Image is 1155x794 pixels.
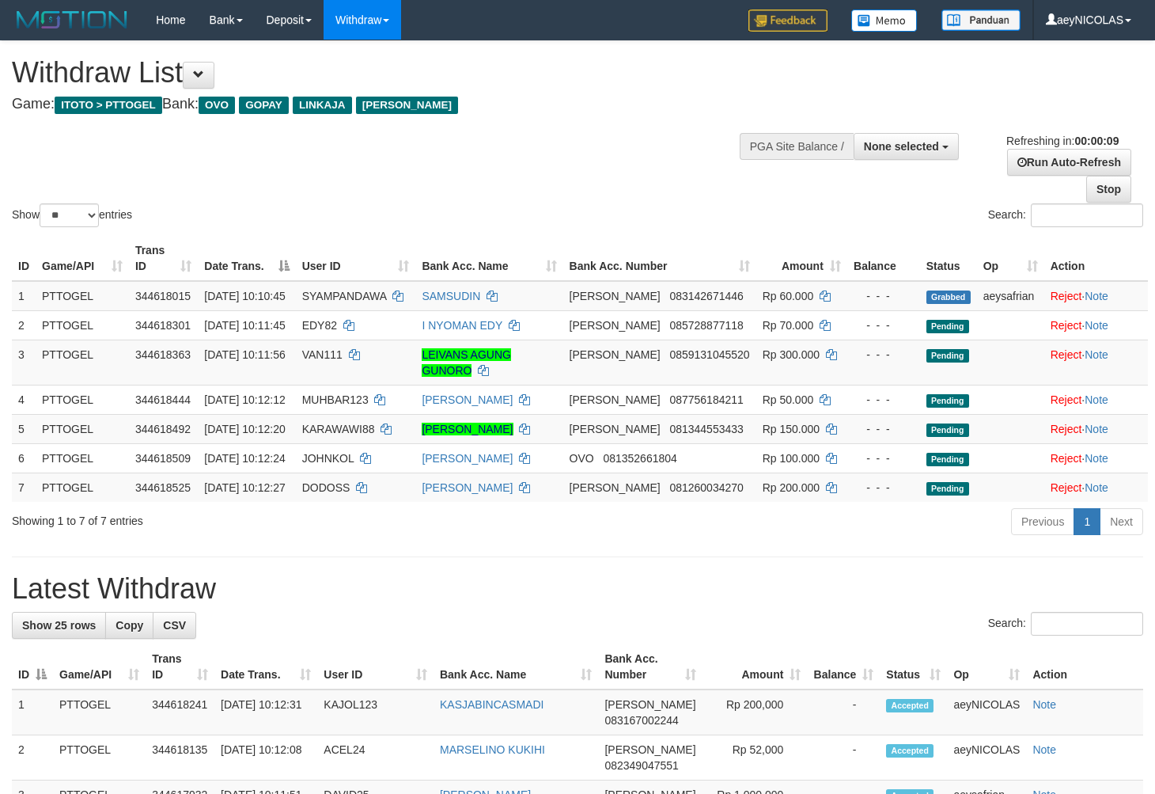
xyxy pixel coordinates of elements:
[12,612,106,639] a: Show 25 rows
[1006,135,1119,147] span: Refreshing in:
[1011,508,1074,535] a: Previous
[204,348,285,361] span: [DATE] 10:11:56
[199,97,235,114] span: OVO
[129,236,198,281] th: Trans ID: activate to sort column ascending
[854,317,914,333] div: - - -
[214,690,317,735] td: [DATE] 10:12:31
[702,690,808,735] td: Rp 200,000
[12,385,36,414] td: 4
[1032,698,1056,711] a: Note
[669,290,743,302] span: Copy 083142671446 to clipboard
[669,348,749,361] span: Copy 0859131045520 to clipboard
[1051,290,1082,302] a: Reject
[317,690,434,735] td: KAJOL123
[422,452,513,465] a: [PERSON_NAME]
[763,348,820,361] span: Rp 300.000
[135,290,191,302] span: 344618015
[12,644,53,690] th: ID: activate to sort column descending
[12,340,36,385] td: 3
[1044,281,1148,311] td: ·
[153,612,196,639] a: CSV
[214,644,317,690] th: Date Trans.: activate to sort column ascending
[947,690,1026,735] td: aeyNICOLAS
[807,735,880,781] td: -
[317,735,434,781] td: ACEL24
[440,743,545,756] a: MARSELINO KUKIHI
[204,452,285,465] span: [DATE] 10:12:24
[1085,393,1108,406] a: Note
[198,236,295,281] th: Date Trans.: activate to sort column descending
[1085,319,1108,332] a: Note
[988,612,1143,636] label: Search:
[886,744,933,758] span: Accepted
[756,236,847,281] th: Amount: activate to sort column ascending
[1044,385,1148,414] td: ·
[317,644,434,690] th: User ID: activate to sort column ascending
[880,644,947,690] th: Status: activate to sort column ascending
[748,9,827,32] img: Feedback.jpg
[36,310,129,340] td: PTTOGEL
[135,319,191,332] span: 344618301
[1044,340,1148,385] td: ·
[603,452,676,465] span: Copy 081352661804 to clipboard
[669,393,743,406] span: Copy 087756184211 to clipboard
[146,690,214,735] td: 344618241
[807,644,880,690] th: Balance: activate to sort column ascending
[1085,348,1108,361] a: Note
[570,452,594,465] span: OVO
[570,319,661,332] span: [PERSON_NAME]
[1044,473,1148,502] td: ·
[926,453,969,466] span: Pending
[807,690,880,735] td: -
[415,236,562,281] th: Bank Acc. Name: activate to sort column ascending
[53,690,146,735] td: PTTOGEL
[604,759,678,772] span: Copy 082349047551 to clipboard
[204,319,285,332] span: [DATE] 10:11:45
[669,423,743,435] span: Copy 081344553433 to clipboard
[763,319,814,332] span: Rp 70.000
[116,619,143,632] span: Copy
[854,347,914,363] div: - - -
[854,392,914,408] div: - - -
[570,348,661,361] span: [PERSON_NAME]
[1044,443,1148,473] td: ·
[356,97,458,114] span: [PERSON_NAME]
[1007,149,1131,176] a: Run Auto-Refresh
[920,236,977,281] th: Status
[422,290,480,302] a: SAMSUDIN
[146,644,214,690] th: Trans ID: activate to sort column ascending
[1074,508,1100,535] a: 1
[12,507,469,529] div: Showing 1 to 7 of 7 entries
[604,743,695,756] span: [PERSON_NAME]
[854,421,914,437] div: - - -
[302,348,343,361] span: VAN111
[604,714,678,727] span: Copy 083167002244 to clipboard
[40,203,99,227] select: Showentries
[1051,452,1082,465] a: Reject
[135,423,191,435] span: 344618492
[302,319,337,332] span: EDY82
[851,9,918,32] img: Button%20Memo.svg
[422,393,513,406] a: [PERSON_NAME]
[1074,135,1119,147] strong: 00:00:09
[1051,393,1082,406] a: Reject
[302,290,387,302] span: SYAMPANDAWA
[669,481,743,494] span: Copy 081260034270 to clipboard
[1085,290,1108,302] a: Note
[53,644,146,690] th: Game/API: activate to sort column ascending
[1044,236,1148,281] th: Action
[36,414,129,443] td: PTTOGEL
[12,236,36,281] th: ID
[941,9,1021,31] img: panduan.png
[1031,203,1143,227] input: Search:
[12,8,132,32] img: MOTION_logo.png
[36,473,129,502] td: PTTOGEL
[977,281,1044,311] td: aeysafrian
[1051,423,1082,435] a: Reject
[847,236,920,281] th: Balance
[12,573,1143,605] h1: Latest Withdraw
[570,393,661,406] span: [PERSON_NAME]
[1044,414,1148,443] td: ·
[864,140,939,153] span: None selected
[977,236,1044,281] th: Op: activate to sort column ascending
